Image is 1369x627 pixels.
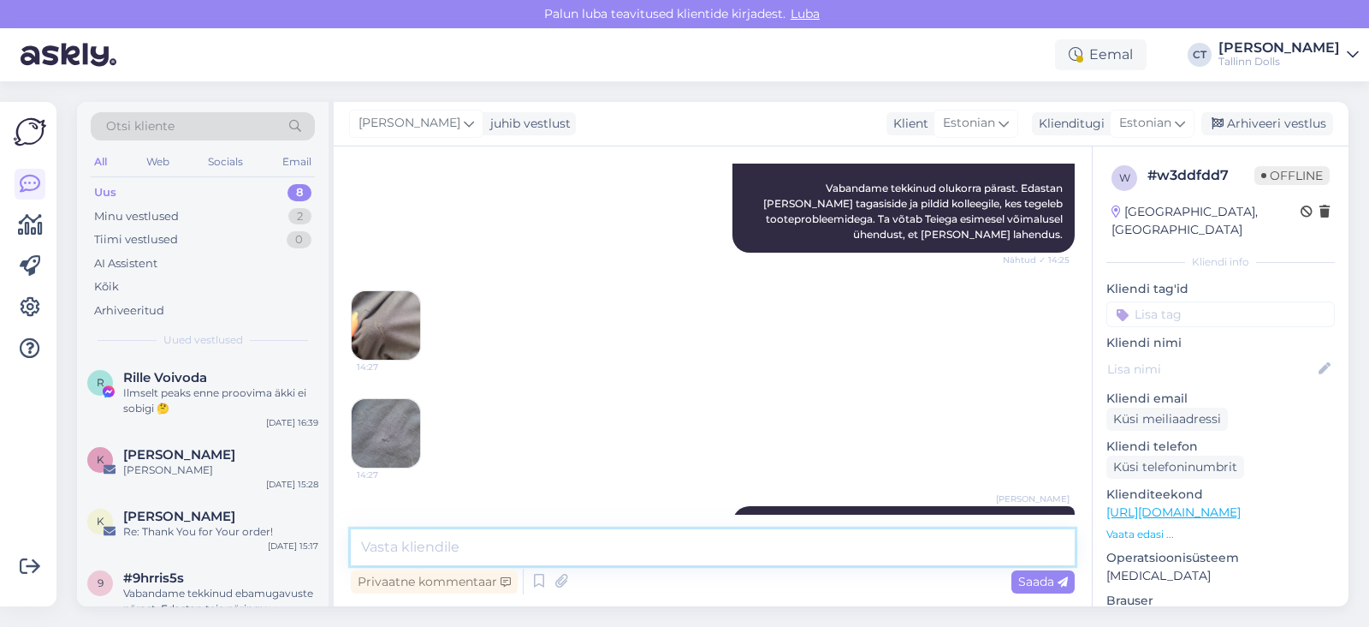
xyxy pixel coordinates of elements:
[351,570,518,594] div: Privaatne kommentaar
[287,184,311,201] div: 8
[1055,39,1147,70] div: Eemal
[287,231,311,248] div: 0
[163,332,243,348] span: Uued vestlused
[204,151,246,173] div: Socials
[1106,456,1244,479] div: Küsi telefoninumbrit
[886,115,928,133] div: Klient
[1201,112,1333,135] div: Arhiveeri vestlus
[94,184,116,201] div: Uus
[123,385,318,416] div: Ilmselt peaks enne proovima äkki ei sobigi 🤔
[98,576,104,589] span: 9
[97,515,104,528] span: K
[1188,43,1212,67] div: CT
[1106,408,1228,431] div: Küsi meiliaadressi
[996,493,1070,505] span: [PERSON_NAME]
[1106,527,1335,542] p: Vaata edasi ...
[785,6,825,21] span: Luba
[1018,574,1068,589] span: Saada
[1218,55,1340,69] div: Tallinn Dolls
[1106,549,1335,567] p: Operatsioonisüsteem
[94,231,178,248] div: Tiimi vestlused
[352,291,420,360] img: Attachment
[357,469,421,481] span: 14:27
[1218,41,1340,55] div: [PERSON_NAME]
[483,115,571,133] div: juhib vestlust
[1106,486,1335,504] p: Klienditeekond
[123,463,318,478] div: [PERSON_NAME]
[94,278,119,296] div: Kõik
[1107,360,1315,379] input: Lisa nimi
[352,399,420,468] img: Attachment
[1003,254,1070,266] span: Nähtud ✓ 14:25
[123,524,318,540] div: Re: Thank You for Your order!
[288,208,311,225] div: 2
[94,208,179,225] div: Minu vestlused
[1147,165,1254,186] div: # w3ddfdd7
[123,570,184,586] span: #9hrris5s
[1032,115,1105,133] div: Klienditugi
[143,151,173,173] div: Web
[1106,505,1241,520] a: [URL][DOMAIN_NAME]
[97,376,104,389] span: R
[1106,254,1335,270] div: Kliendi info
[943,114,995,133] span: Estonian
[1106,567,1335,585] p: [MEDICAL_DATA]
[359,114,460,133] span: [PERSON_NAME]
[1106,438,1335,456] p: Kliendi telefon
[1119,114,1171,133] span: Estonian
[279,151,315,173] div: Email
[357,361,421,373] span: 14:27
[106,117,175,135] span: Otsi kliente
[1111,203,1301,239] div: [GEOGRAPHIC_DATA], [GEOGRAPHIC_DATA]
[1106,334,1335,352] p: Kliendi nimi
[123,447,235,463] span: kristel sinkonen
[1119,171,1130,184] span: w
[266,416,318,429] div: [DATE] 16:39
[123,586,318,617] div: Vabandame tekkinud ebamugavuste pärast. Edastan teie päringu kolleegile, kes saab teid allahindlu...
[266,478,318,491] div: [DATE] 15:28
[1106,390,1335,408] p: Kliendi email
[1218,41,1359,69] a: [PERSON_NAME]Tallinn Dolls
[91,151,110,173] div: All
[94,302,164,319] div: Arhiveeritud
[97,453,104,466] span: k
[1254,166,1330,185] span: Offline
[268,540,318,552] div: [DATE] 15:17
[123,509,235,524] span: KAIRI TRAVE
[94,255,157,272] div: AI Assistent
[1106,280,1335,298] p: Kliendi tag'id
[14,116,46,148] img: Askly Logo
[123,370,207,385] span: Rille Voivoda
[1106,302,1335,327] input: Lisa tag
[1106,592,1335,610] p: Brauser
